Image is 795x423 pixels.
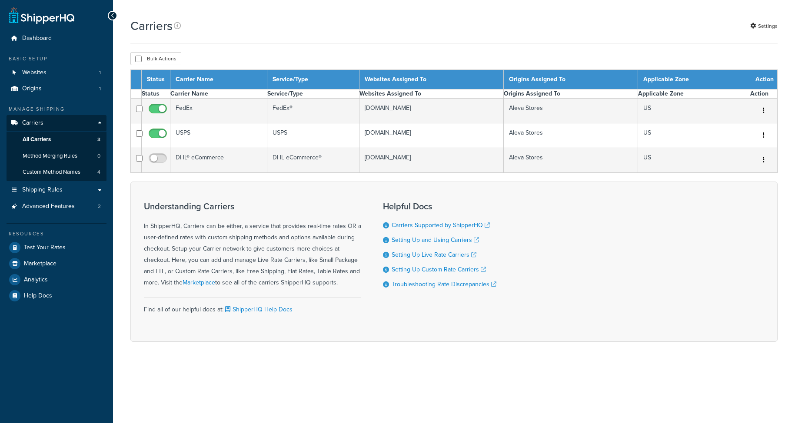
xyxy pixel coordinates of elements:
[267,70,359,89] th: Service/Type
[7,81,106,97] a: Origins 1
[97,169,100,176] span: 4
[392,265,486,274] a: Setting Up Custom Rate Carriers
[99,69,101,76] span: 1
[170,99,267,123] td: FedEx
[97,136,100,143] span: 3
[170,89,267,99] th: Carrier Name
[7,81,106,97] li: Origins
[392,221,490,230] a: Carriers Supported by ShipperHQ
[7,115,106,131] a: Carriers
[750,70,778,89] th: Action
[392,250,476,259] a: Setting Up Live Rate Carriers
[22,119,43,127] span: Carriers
[359,70,504,89] th: Websites Assigned To
[22,186,63,194] span: Shipping Rules
[267,123,359,148] td: USPS
[223,305,293,314] a: ShipperHQ Help Docs
[7,288,106,304] a: Help Docs
[7,256,106,271] a: Marketplace
[504,148,638,173] td: Aleva Stores
[7,65,106,81] a: Websites 1
[23,169,80,176] span: Custom Method Names
[7,132,106,148] a: All Carriers 3
[99,85,101,93] span: 1
[142,70,170,89] th: Status
[183,278,215,287] a: Marketplace
[504,99,638,123] td: Aleva Stores
[130,17,173,34] h1: Carriers
[638,70,750,89] th: Applicable Zone
[142,89,170,99] th: Status
[23,136,51,143] span: All Carriers
[23,152,77,160] span: Method Merging Rules
[144,202,361,288] div: In ShipperHQ, Carriers can be either, a service that provides real-time rates OR a user-defined r...
[24,244,66,251] span: Test Your Rates
[7,230,106,238] div: Resources
[7,182,106,198] a: Shipping Rules
[359,89,504,99] th: Websites Assigned To
[504,123,638,148] td: Aleva Stores
[22,35,52,42] span: Dashboard
[359,123,504,148] td: [DOMAIN_NAME]
[9,7,74,24] a: ShipperHQ Home
[98,203,101,210] span: 2
[7,272,106,288] a: Analytics
[22,85,42,93] span: Origins
[504,70,638,89] th: Origins Assigned To
[267,148,359,173] td: DHL eCommerce®
[383,202,496,211] h3: Helpful Docs
[7,132,106,148] li: All Carriers
[638,99,750,123] td: US
[7,115,106,181] li: Carriers
[7,65,106,81] li: Websites
[7,240,106,255] a: Test Your Rates
[7,164,106,180] li: Custom Method Names
[7,55,106,63] div: Basic Setup
[7,106,106,113] div: Manage Shipping
[267,89,359,99] th: Service/Type
[22,203,75,210] span: Advanced Features
[144,202,361,211] h3: Understanding Carriers
[22,69,47,76] span: Websites
[7,148,106,164] li: Method Merging Rules
[144,297,361,315] div: Find all of our helpful docs at:
[392,280,496,289] a: Troubleshooting Rate Discrepancies
[97,152,100,160] span: 0
[359,148,504,173] td: [DOMAIN_NAME]
[750,89,778,99] th: Action
[24,260,57,268] span: Marketplace
[267,99,359,123] td: FedEx®
[750,20,778,32] a: Settings
[7,30,106,46] a: Dashboard
[24,276,48,284] span: Analytics
[170,123,267,148] td: USPS
[130,52,181,65] button: Bulk Actions
[7,198,106,215] li: Advanced Features
[7,198,106,215] a: Advanced Features 2
[7,164,106,180] a: Custom Method Names 4
[638,123,750,148] td: US
[24,292,52,300] span: Help Docs
[170,70,267,89] th: Carrier Name
[504,89,638,99] th: Origins Assigned To
[392,235,479,245] a: Setting Up and Using Carriers
[638,148,750,173] td: US
[170,148,267,173] td: DHL® eCommerce
[638,89,750,99] th: Applicable Zone
[7,148,106,164] a: Method Merging Rules 0
[359,99,504,123] td: [DOMAIN_NAME]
